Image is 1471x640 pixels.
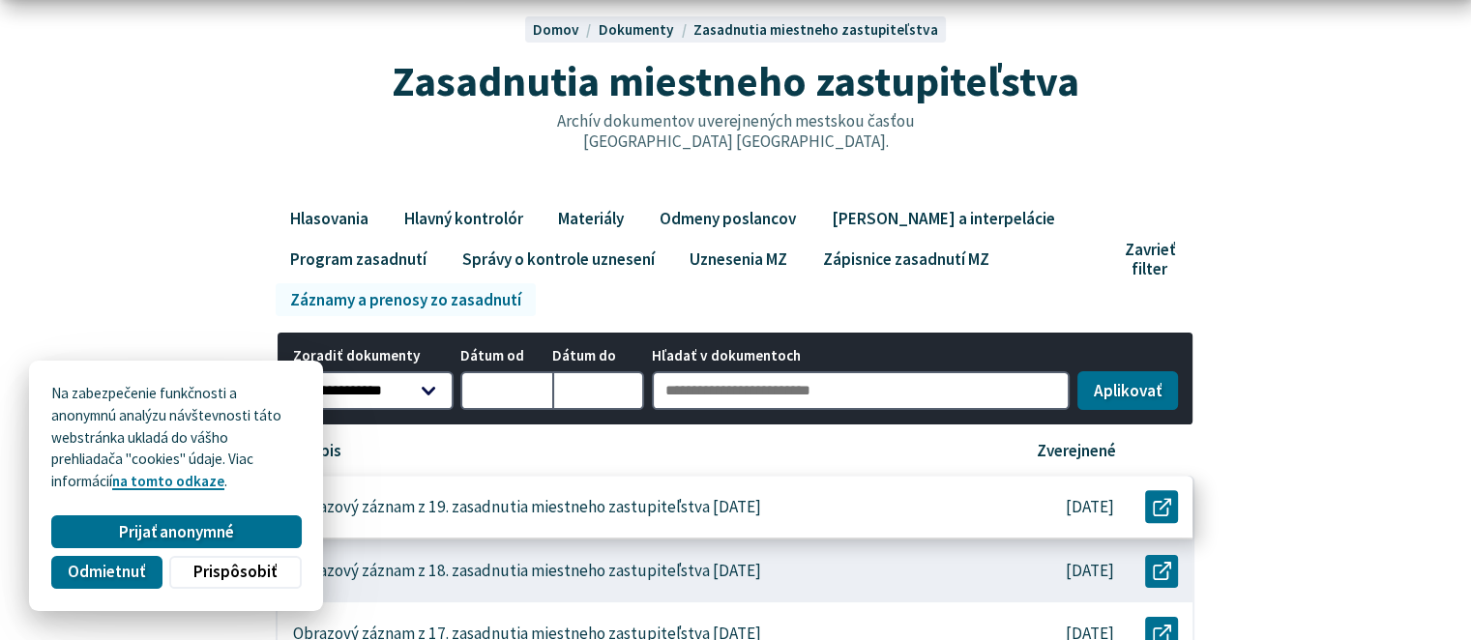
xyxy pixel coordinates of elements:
button: Prispôsobiť [169,556,301,589]
a: Zasadnutia miestneho zastupiteľstva [693,20,938,39]
p: [DATE] [1066,497,1114,517]
button: Aplikovať [1077,371,1178,410]
span: Domov [533,20,579,39]
span: Zoradiť dokumenty [293,348,454,364]
span: Dátum od [460,348,552,364]
span: Hľadať v dokumentoch [652,348,1071,364]
select: Zoradiť dokumenty [293,371,454,410]
a: Odmeny poslancov [645,202,809,235]
a: Program zasadnutí [276,243,440,276]
p: Archív dokumentov uverejnených mestskou časťou [GEOGRAPHIC_DATA] [GEOGRAPHIC_DATA]. [515,111,956,151]
p: Zverejnené [1037,441,1116,461]
input: Hľadať v dokumentoch [652,371,1071,410]
span: Zavrieť filter [1124,240,1174,279]
span: Dátum do [552,348,644,364]
span: Prispôsobiť [193,562,277,582]
p: Na zabezpečenie funkčnosti a anonymnú analýzu návštevnosti táto webstránka ukladá do vášho prehli... [51,383,301,493]
button: Prijať anonymné [51,515,301,548]
a: na tomto odkaze [112,472,224,490]
p: [DATE] [1066,561,1114,581]
span: Prijať anonymné [119,522,234,542]
a: Domov [533,20,599,39]
a: Materiály [544,202,638,235]
input: Dátum do [552,371,644,410]
input: Dátum od [460,371,552,410]
a: Hlavný kontrolór [390,202,537,235]
button: Zavrieť filter [1111,240,1195,279]
p: Obrazový záznam z 19. zasadnutia miestneho zastupiteľstva [DATE] [293,497,761,517]
a: Uznesenia MZ [676,243,802,276]
p: Obrazový záznam z 18. zasadnutia miestneho zastupiteľstva [DATE] [293,561,761,581]
span: Zasadnutia miestneho zastupiteľstva [392,54,1079,107]
a: Zápisnice zasadnutí MZ [809,243,1003,276]
a: Hlasovania [276,202,382,235]
button: Odmietnuť [51,556,162,589]
span: Dokumenty [599,20,674,39]
a: Správy o kontrole uznesení [448,243,668,276]
a: [PERSON_NAME] a interpelácie [817,202,1069,235]
a: Záznamy a prenosy zo zasadnutí [276,283,535,316]
span: Odmietnuť [68,562,145,582]
a: Dokumenty [599,20,693,39]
